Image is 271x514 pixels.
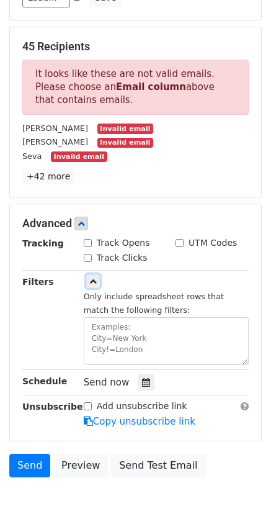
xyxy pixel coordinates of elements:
span: Send now [84,377,130,388]
a: Preview [53,454,108,477]
strong: Schedule [22,376,67,386]
label: UTM Codes [189,237,237,250]
small: Invalid email [97,124,153,134]
small: [PERSON_NAME] [22,137,88,147]
a: +42 more [22,169,74,184]
label: Track Clicks [97,251,148,264]
strong: Filters [22,277,54,287]
h5: Advanced [22,217,249,230]
small: Only include spreadsheet rows that match the following filters: [84,292,224,315]
strong: Email column [116,81,186,92]
small: Seva [22,151,42,161]
small: Invalid email [51,151,107,162]
label: Track Opens [97,237,150,250]
a: Copy unsubscribe link [84,416,195,427]
a: Send [9,454,50,477]
p: It looks like these are not valid emails. Please choose an above that contains emails. [22,60,249,115]
strong: Tracking [22,238,64,248]
small: Invalid email [97,138,153,148]
label: Add unsubscribe link [97,400,187,413]
a: Send Test Email [111,454,205,477]
small: [PERSON_NAME] [22,124,88,133]
h5: 45 Recipients [22,40,249,53]
strong: Unsubscribe [22,402,83,412]
iframe: Chat Widget [209,454,271,514]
